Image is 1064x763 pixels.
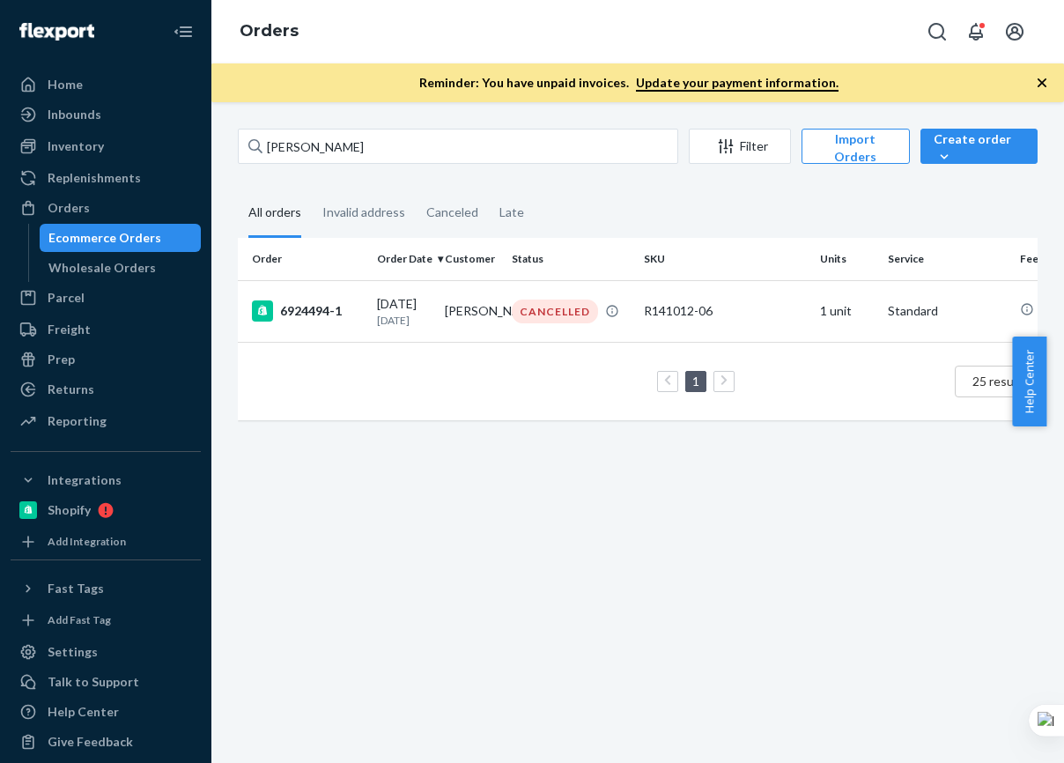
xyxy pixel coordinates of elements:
[11,610,201,631] a: Add Fast Tag
[48,381,94,398] div: Returns
[949,710,1046,754] iframe: Opens a widget where you can chat to one of our agents
[48,580,104,597] div: Fast Tags
[920,129,1038,164] button: Create order
[512,300,598,323] div: CANCELLED
[48,673,139,691] div: Talk to Support
[48,321,91,338] div: Freight
[11,375,201,404] a: Returns
[322,189,405,235] div: Invalid address
[252,300,363,322] div: 6924494-1
[888,302,1006,320] p: Standard
[11,728,201,756] button: Give Feedback
[438,280,506,342] td: [PERSON_NAME]
[248,189,301,238] div: All orders
[813,280,881,342] td: 1 unit
[11,531,201,552] a: Add Integration
[881,238,1013,280] th: Service
[19,23,94,41] img: Flexport logo
[48,229,161,247] div: Ecommerce Orders
[637,238,813,280] th: SKU
[813,238,881,280] th: Units
[689,374,703,389] a: Page 1 is your current page
[997,14,1032,49] button: Open account menu
[11,164,201,192] a: Replenishments
[11,132,201,160] a: Inventory
[11,668,201,696] button: Talk to Support
[11,407,201,435] a: Reporting
[48,169,141,187] div: Replenishments
[499,189,524,235] div: Late
[11,70,201,99] a: Home
[48,106,101,123] div: Inbounds
[920,14,955,49] button: Open Search Box
[802,129,910,164] button: Import Orders
[48,501,91,519] div: Shopify
[48,289,85,307] div: Parcel
[238,129,678,164] input: Search orders
[419,74,839,92] p: Reminder: You have unpaid invoices.
[11,496,201,524] a: Shopify
[370,238,438,280] th: Order Date
[11,698,201,726] a: Help Center
[40,224,202,252] a: Ecommerce Orders
[48,733,133,751] div: Give Feedback
[689,129,791,164] button: Filter
[11,574,201,603] button: Fast Tags
[11,466,201,494] button: Integrations
[958,14,994,49] button: Open notifications
[48,76,83,93] div: Home
[1012,337,1046,426] button: Help Center
[11,345,201,374] a: Prep
[445,251,499,266] div: Customer
[11,194,201,222] a: Orders
[48,643,98,661] div: Settings
[505,238,637,280] th: Status
[48,412,107,430] div: Reporting
[225,6,313,57] ol: breadcrumbs
[934,130,1024,166] div: Create order
[690,137,790,155] div: Filter
[377,313,431,328] p: [DATE]
[11,100,201,129] a: Inbounds
[240,21,299,41] a: Orders
[11,638,201,666] a: Settings
[40,254,202,282] a: Wholesale Orders
[166,14,201,49] button: Close Navigation
[11,315,201,344] a: Freight
[377,295,431,328] div: [DATE]
[48,351,75,368] div: Prep
[48,471,122,489] div: Integrations
[48,534,126,549] div: Add Integration
[48,703,119,721] div: Help Center
[48,259,156,277] div: Wholesale Orders
[48,137,104,155] div: Inventory
[11,284,201,312] a: Parcel
[238,238,370,280] th: Order
[644,302,806,320] div: R141012-06
[426,189,478,235] div: Canceled
[48,199,90,217] div: Orders
[636,75,839,92] a: Update your payment information.
[48,612,111,627] div: Add Fast Tag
